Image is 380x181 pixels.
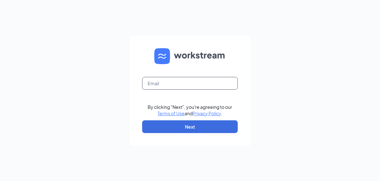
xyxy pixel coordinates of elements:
div: By clicking "Next", you're agreeing to our and . [148,104,232,117]
a: Privacy Policy [193,110,221,116]
button: Next [142,120,238,133]
input: Email [142,77,238,90]
a: Terms of Use [158,110,185,116]
img: WS logo and Workstream text [154,48,226,64]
